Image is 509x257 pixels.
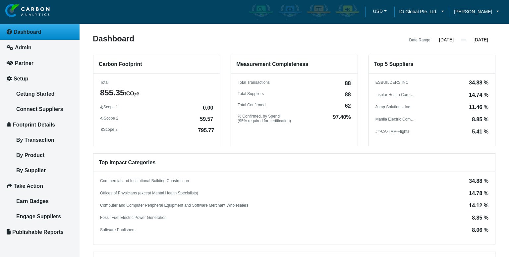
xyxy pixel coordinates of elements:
h6: Measurement Completeness [231,55,357,74]
div: 34.88 % [469,80,488,85]
div: Offices of Physicians (except Mental Health Specialists) [100,191,198,195]
p: % Confirmed, by Spend [238,114,291,119]
span: [PERSON_NAME] [454,8,492,15]
div: 8.85 % [472,215,488,221]
div: Insular Health Care, Inc. [375,92,415,97]
img: scope2.png [100,116,104,121]
div: 5.41 % [472,129,488,134]
span: 0.00 [203,105,213,111]
h6: Top 5 Suppliers [369,55,495,74]
span: 62 [345,103,351,109]
div: Scope 3 [101,127,214,132]
span: IO Global Pte. Ltd. [399,8,437,15]
div: Total Confirmed [238,103,351,107]
button: USD [370,6,389,16]
span: 88 [345,92,351,97]
a: [PERSON_NAME] [449,8,504,15]
span: 97.40% [333,115,351,124]
em: Start Chat [90,204,120,213]
span: Admin [15,45,31,50]
span: Footprint Details [13,122,55,128]
a: USDUSD [365,6,394,18]
div: Computer and Computer Peripheral Equipment and Software Merchant Wholesalers [100,203,249,208]
div: Scope 1 [100,105,213,109]
div: ##-CA-TMP-Flights [375,129,410,134]
div: Chat with us now [44,37,121,46]
div: Carbon Efficient [276,2,304,22]
div: Jump Solutions, Inc. [375,105,411,109]
span: Dashboard [14,29,41,35]
span: Take Action [14,183,43,189]
div: 855.35 [100,87,213,98]
div: Carbon Advocate [334,2,361,22]
div: Total [100,80,213,85]
textarea: Type your message and hit 'Enter' [9,100,121,198]
span: — [461,37,466,42]
h6: Carbon Footprint [93,55,220,74]
div: Total Transactions [238,80,351,85]
input: Enter your last name [9,61,121,76]
span: By Supplier [16,168,46,173]
span: By Product [16,152,44,158]
div: Commercial and Institutional Building Construction [100,179,189,183]
div: 14.78 % [469,191,488,196]
div: 11.46 % [469,105,488,110]
div: Software Publishers [100,228,136,232]
span: Partner [15,60,33,66]
span: Earn Badges [16,198,49,204]
img: scope1.png [100,105,103,109]
div: Scope 2 [100,116,213,121]
div: 14.74 % [469,92,488,98]
div: Manila Electric Company [375,117,415,122]
span: 88 [345,81,351,86]
p: (95% required for certification) [238,119,291,123]
div: Fossil Fuel Electric Power Generation [100,215,167,220]
span: 59.57 [200,117,213,122]
div: 8.85 % [472,117,488,122]
div: Carbon Offsetter [305,2,332,22]
div: 8.06 % [472,228,488,233]
div: Minimize live chat window [109,3,125,19]
div: Navigation go back [7,36,17,46]
div: ESBUILDERS INC [375,80,409,85]
img: scope3.png [101,128,103,132]
div: Total Suppliers [238,91,351,96]
div: Dashboard [88,35,294,44]
h6: Top Impact Categories [93,154,495,172]
img: carbon-aware-enabled.png [249,4,273,20]
span: 795.77 [198,128,214,133]
span: Getting Started [16,91,55,97]
a: IO Global Pte. Ltd. [394,8,449,15]
span: Engage Suppliers [16,214,61,219]
img: carbon-advocate-enabled.png [335,4,360,20]
span: By Transaction [16,137,54,143]
img: carbon-offsetter-enabled.png [306,4,331,20]
div: 34.88 % [469,179,488,184]
div: Date Range: [409,36,431,44]
img: insight-logo-2.png [5,4,50,18]
sub: 2 [134,93,137,97]
span: Setup [14,76,28,81]
input: Enter your email address [9,81,121,95]
div: 14.12 % [469,203,488,208]
span: Publishable Reports [12,229,64,235]
span: Connect Suppliers [16,106,63,112]
img: carbon-efficient-enabled.png [277,4,302,20]
div: Carbon Aware [247,2,275,22]
span: tCO e [124,91,139,96]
